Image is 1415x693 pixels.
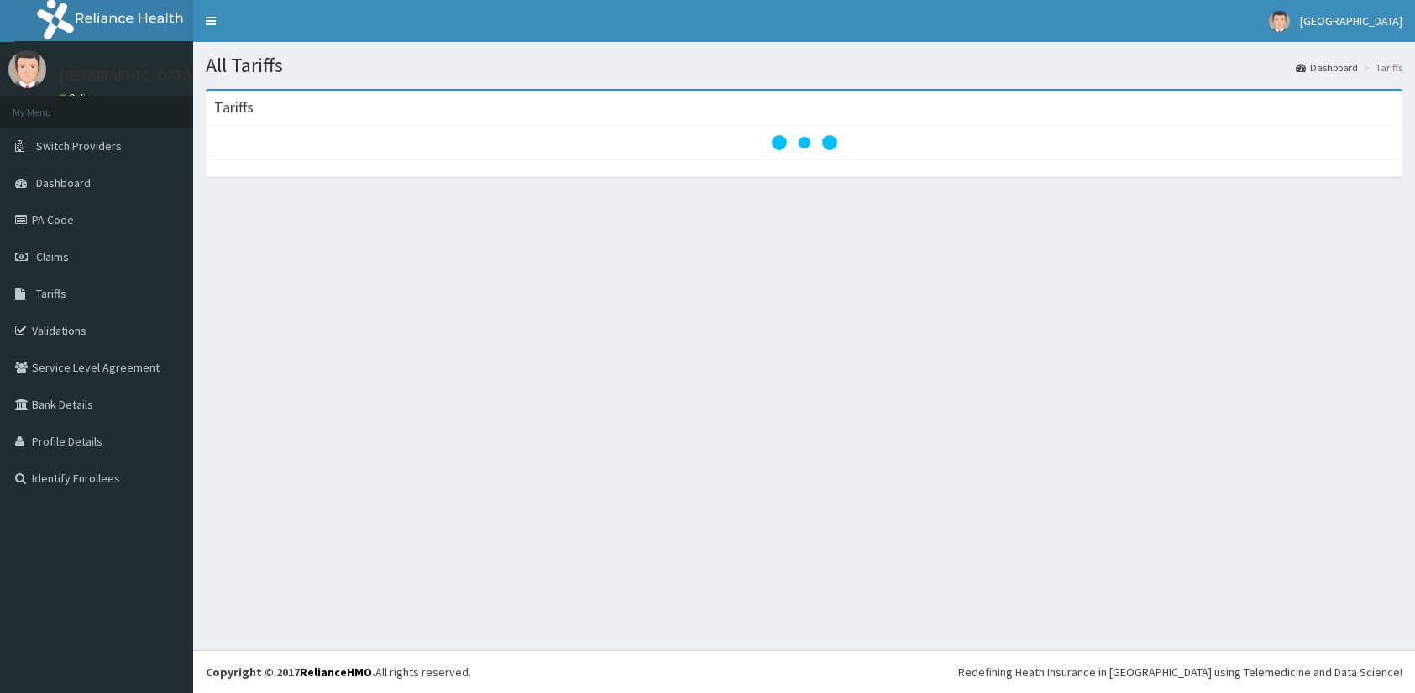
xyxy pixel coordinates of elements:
[771,109,838,176] svg: audio-loading
[1360,60,1402,75] li: Tariffs
[206,55,1402,76] h1: All Tariffs
[1269,11,1290,32] img: User Image
[1300,13,1402,29] span: [GEOGRAPHIC_DATA]
[193,650,1415,693] footer: All rights reserved.
[59,68,197,83] p: [GEOGRAPHIC_DATA]
[206,664,375,680] strong: Copyright © 2017 .
[8,50,46,88] img: User Image
[59,91,99,103] a: Online
[300,664,372,680] a: RelianceHMO
[36,286,66,301] span: Tariffs
[36,175,91,190] span: Dashboard
[36,249,69,264] span: Claims
[214,100,254,115] h3: Tariffs
[958,664,1402,680] div: Redefining Heath Insurance in [GEOGRAPHIC_DATA] using Telemedicine and Data Science!
[1296,60,1358,75] a: Dashboard
[36,138,122,154] span: Switch Providers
